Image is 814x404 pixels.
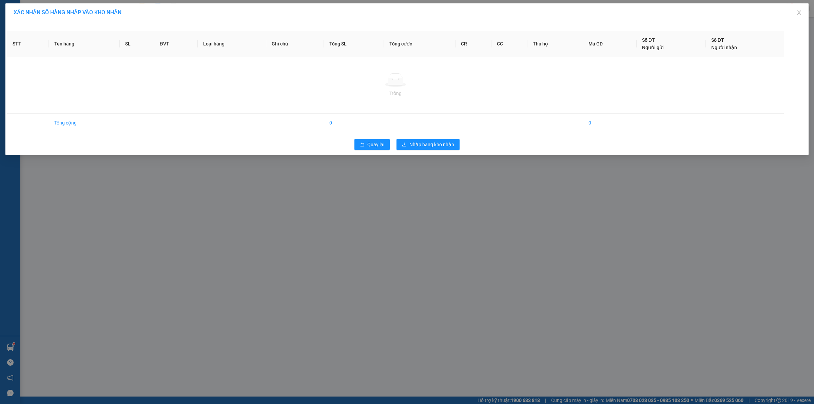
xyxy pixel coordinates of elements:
[198,31,266,57] th: Loại hàng
[642,45,664,50] span: Người gửi
[324,114,384,132] td: 0
[402,142,407,148] span: download
[527,31,583,57] th: Thu hộ
[790,3,809,22] button: Close
[49,31,120,57] th: Tên hàng
[456,31,491,57] th: CR
[154,31,198,57] th: ĐVT
[7,31,49,57] th: STT
[266,31,324,57] th: Ghi chú
[49,114,120,132] td: Tổng cộng
[711,37,724,43] span: Số ĐT
[360,142,365,148] span: rollback
[711,45,737,50] span: Người nhận
[324,31,384,57] th: Tổng SL
[367,141,384,148] span: Quay lại
[384,31,456,57] th: Tổng cước
[642,37,655,43] span: Số ĐT
[120,31,154,57] th: SL
[491,31,527,57] th: CC
[354,139,390,150] button: rollbackQuay lại
[583,114,636,132] td: 0
[796,10,802,15] span: close
[13,90,778,97] div: Trống
[409,141,454,148] span: Nhập hàng kho nhận
[583,31,636,57] th: Mã GD
[396,139,460,150] button: downloadNhập hàng kho nhận
[14,9,121,16] span: XÁC NHẬN SỐ HÀNG NHẬP VÀO KHO NHẬN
